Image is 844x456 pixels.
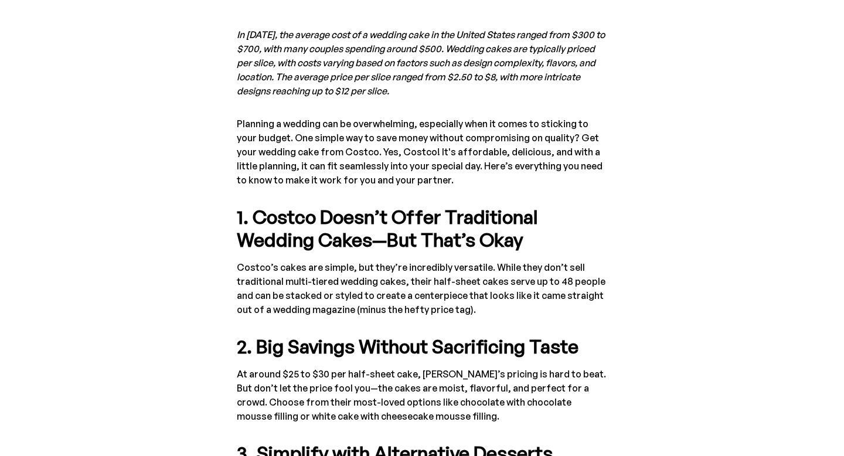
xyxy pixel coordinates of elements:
p: Costco’s cakes are simple, but they’re incredibly versatile. While they don’t sell traditional mu... [237,260,607,317]
strong: 2. Big Savings Without Sacrificing Taste [237,335,578,358]
em: In [DATE], the average cost of a wedding cake in the United States ranged from $300 to $700, with... [237,29,605,97]
p: At around $25 to $30 per half-sheet cake, [PERSON_NAME]’s pricing is hard to beat. But don’t let ... [237,367,607,423]
p: Planning a wedding can be overwhelming, especially when it comes to sticking to your budget. One ... [237,117,607,187]
strong: 1. Costco Doesn’t Offer Traditional Wedding Cakes—But That’s Okay [237,205,538,251]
